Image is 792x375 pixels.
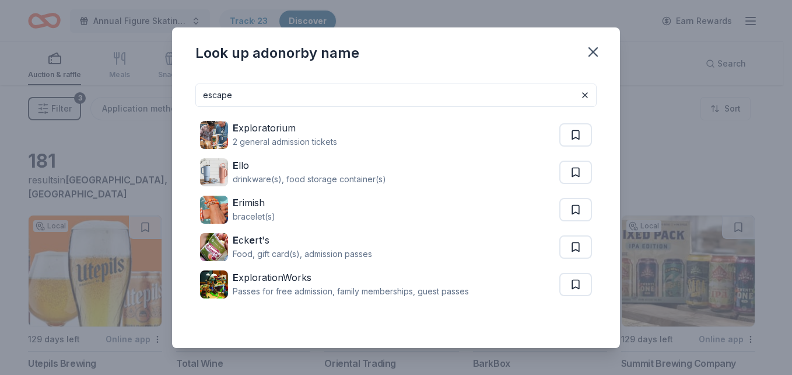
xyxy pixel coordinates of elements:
[233,121,337,135] div: xploratorium
[233,158,386,172] div: llo
[233,270,469,284] div: xplorationWorks
[233,233,372,247] div: ck rt's
[200,158,228,186] img: Image for Ello
[200,233,228,261] img: Image for Eckert's
[233,172,386,186] div: drinkware(s), food storage container(s)
[233,210,275,224] div: bracelet(s)
[200,270,228,298] img: Image for ExplorationWorks
[233,247,372,261] div: Food, gift card(s), admission passes
[233,122,239,134] strong: E
[233,135,337,149] div: 2 general admission tickets
[195,84,597,107] input: Search
[249,234,255,246] strong: e
[195,44,359,62] div: Look up a donor by name
[233,159,239,171] strong: E
[200,196,228,224] img: Image for Erimish
[233,197,239,209] strong: E
[233,272,239,283] strong: E
[233,196,275,210] div: rimish
[233,234,239,246] strong: E
[233,284,469,298] div: Passes for free admission, family memberships, guest passes
[200,121,228,149] img: Image for Exploratorium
